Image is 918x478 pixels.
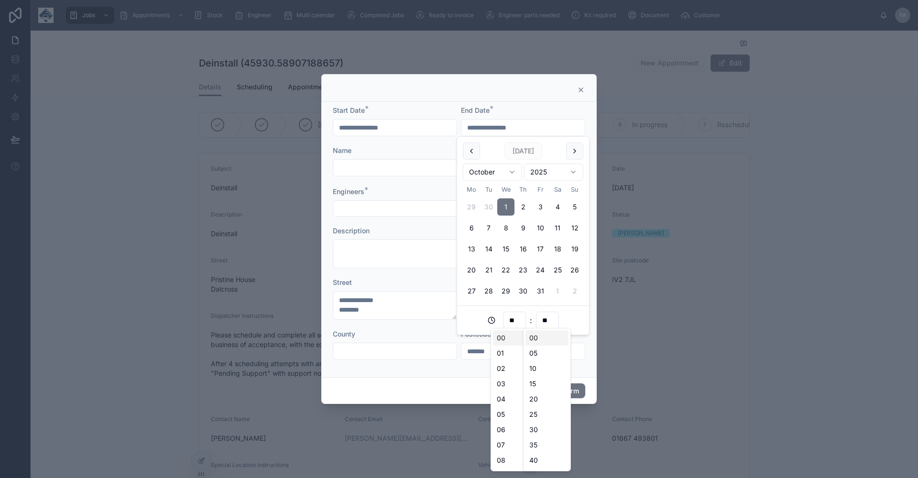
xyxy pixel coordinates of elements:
span: Engineers [333,187,364,196]
div: 10 [525,361,568,376]
button: Wednesday, 8 October 2025 [497,219,514,237]
button: Monday, 20 October 2025 [463,261,480,279]
div: 03 [493,376,536,391]
button: Monday, 6 October 2025 [463,219,480,237]
span: County [333,330,355,338]
div: 00 [525,330,568,346]
th: Wednesday [497,185,514,195]
div: 07 [493,437,536,453]
div: 00 [493,330,536,346]
th: Sunday [566,185,583,195]
button: Monday, 27 October 2025 [463,282,480,300]
button: Sunday, 2 November 2025 [566,282,583,300]
button: Sunday, 5 October 2025 [566,198,583,216]
div: 25 [525,407,568,422]
th: Monday [463,185,480,195]
div: Suggestions [491,328,538,471]
button: Sunday, 26 October 2025 [566,261,583,279]
div: 06 [493,422,536,437]
th: Friday [532,185,549,195]
button: Saturday, 18 October 2025 [549,240,566,258]
button: Saturday, 25 October 2025 [549,261,566,279]
table: October 2025 [463,185,583,300]
button: Today, Wednesday, 1 October 2025, selected [497,198,514,216]
button: Tuesday, 30 September 2025 [480,198,497,216]
button: Monday, 13 October 2025 [463,240,480,258]
button: Tuesday, 7 October 2025 [480,219,497,237]
th: Saturday [549,185,566,195]
button: Thursday, 2 October 2025 [514,198,532,216]
div: 05 [525,346,568,361]
button: Tuesday, 21 October 2025 [480,261,497,279]
button: Sunday, 12 October 2025 [566,219,583,237]
span: Description [333,227,370,235]
button: Wednesday, 15 October 2025 [497,240,514,258]
button: Saturday, 4 October 2025 [549,198,566,216]
button: Thursday, 16 October 2025 [514,240,532,258]
div: 05 [493,407,536,422]
button: Friday, 17 October 2025 [532,240,549,258]
button: Friday, 10 October 2025 [532,219,549,237]
th: Thursday [514,185,532,195]
th: Tuesday [480,185,497,195]
div: Suggestions [523,328,571,471]
button: Wednesday, 29 October 2025 [497,282,514,300]
button: Tuesday, 14 October 2025 [480,240,497,258]
div: 02 [493,361,536,376]
div: 15 [525,376,568,391]
button: Wednesday, 22 October 2025 [497,261,514,279]
button: Sunday, 19 October 2025 [566,240,583,258]
button: Tuesday, 28 October 2025 [480,282,497,300]
button: Saturday, 11 October 2025 [549,219,566,237]
button: Thursday, 9 October 2025 [514,219,532,237]
span: Name [333,146,351,154]
button: Thursday, 30 October 2025 [514,282,532,300]
span: Start Date [333,106,365,114]
div: 40 [525,453,568,468]
button: Friday, 24 October 2025 [532,261,549,279]
span: End Date [461,106,490,114]
div: 01 [493,346,536,361]
button: Friday, 31 October 2025 [532,282,549,300]
div: 35 [525,437,568,453]
div: 08 [493,453,536,468]
button: Select Button [333,200,585,217]
div: 30 [525,422,568,437]
button: Thursday, 23 October 2025 [514,261,532,279]
div: 20 [525,391,568,407]
button: Friday, 3 October 2025 [532,198,549,216]
div: 04 [493,391,536,407]
button: Monday, 29 September 2025 [463,198,480,216]
button: Saturday, 1 November 2025 [549,282,566,300]
span: Street [333,278,352,286]
div: : [463,312,583,329]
